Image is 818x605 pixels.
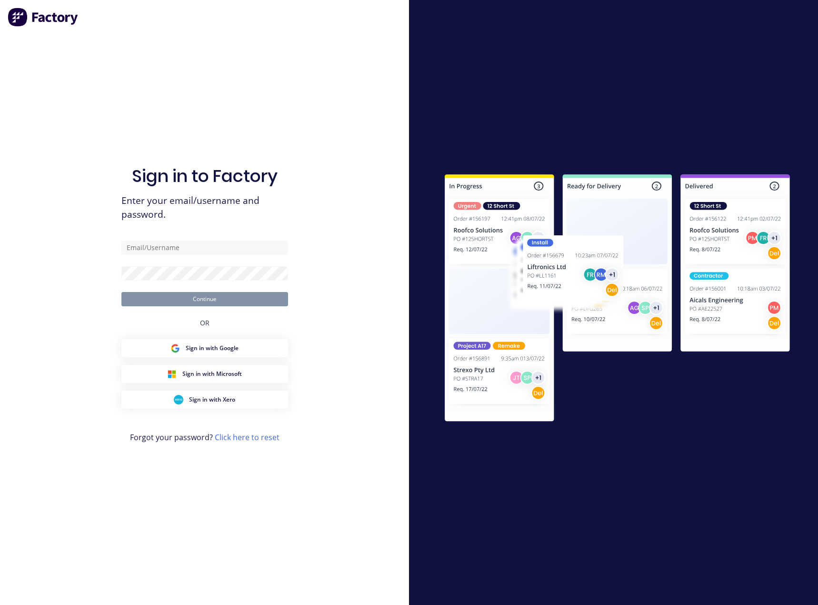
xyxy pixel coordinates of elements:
span: Sign in with Google [186,344,239,353]
img: Xero Sign in [174,395,183,404]
button: Microsoft Sign inSign in with Microsoft [121,365,288,383]
img: Google Sign in [170,343,180,353]
img: Microsoft Sign in [167,369,177,379]
h1: Sign in to Factory [132,166,278,186]
input: Email/Username [121,241,288,255]
button: Continue [121,292,288,306]
div: OR [200,306,209,339]
span: Sign in with Xero [189,395,235,404]
button: Google Sign inSign in with Google [121,339,288,357]
button: Xero Sign inSign in with Xero [121,391,288,409]
span: Enter your email/username and password. [121,194,288,222]
img: Factory [8,8,79,27]
a: Click here to reset [215,432,279,443]
span: Sign in with Microsoft [182,370,242,378]
img: Sign in [424,155,811,444]
span: Forgot your password? [130,432,279,443]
